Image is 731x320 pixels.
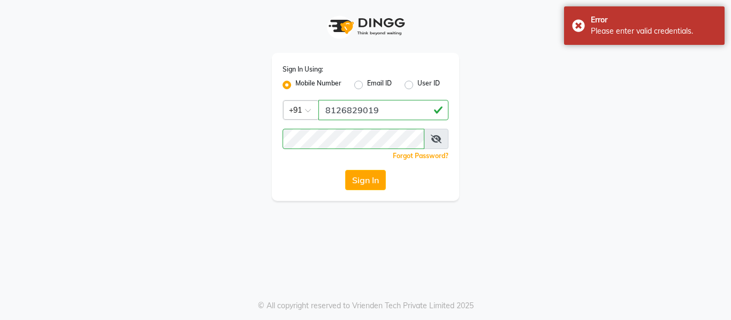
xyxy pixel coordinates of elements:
[367,79,392,91] label: Email ID
[393,152,448,160] a: Forgot Password?
[345,170,386,190] button: Sign In
[323,11,408,42] img: logo1.svg
[591,14,717,26] div: Error
[318,100,448,120] input: Username
[591,26,717,37] div: Please enter valid credentials.
[283,65,323,74] label: Sign In Using:
[283,129,424,149] input: Username
[417,79,440,91] label: User ID
[295,79,341,91] label: Mobile Number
